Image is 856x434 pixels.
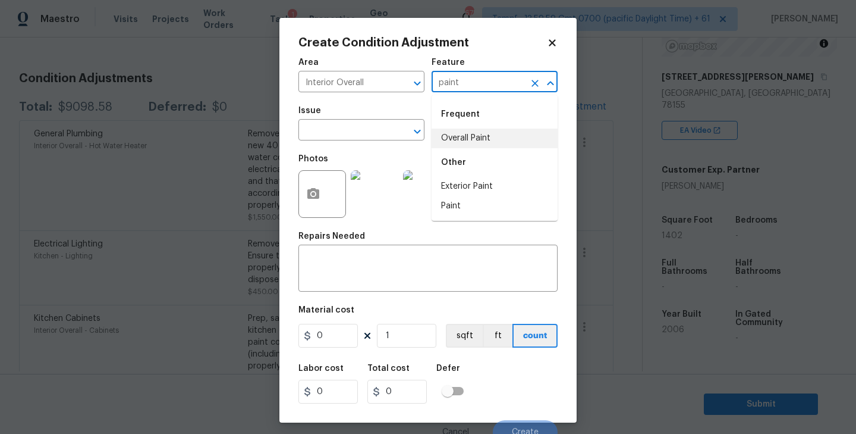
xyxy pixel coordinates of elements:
h5: Repairs Needed [298,232,365,241]
button: sqft [446,324,483,348]
h5: Total cost [367,364,410,373]
div: Frequent [432,100,558,129]
button: Open [409,75,426,92]
h5: Feature [432,58,465,67]
li: Paint [432,196,558,216]
button: Open [409,123,426,140]
h5: Photos [298,155,328,163]
h5: Issue [298,107,321,115]
li: Overall Paint [432,129,558,148]
button: Clear [527,75,543,92]
h5: Material cost [298,306,354,314]
button: Close [542,75,559,92]
button: count [512,324,558,348]
h5: Defer [436,364,460,373]
button: ft [483,324,512,348]
h2: Create Condition Adjustment [298,37,547,49]
div: Other [432,148,558,177]
h5: Labor cost [298,364,344,373]
li: Exterior Paint [432,177,558,196]
h5: Area [298,58,319,67]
